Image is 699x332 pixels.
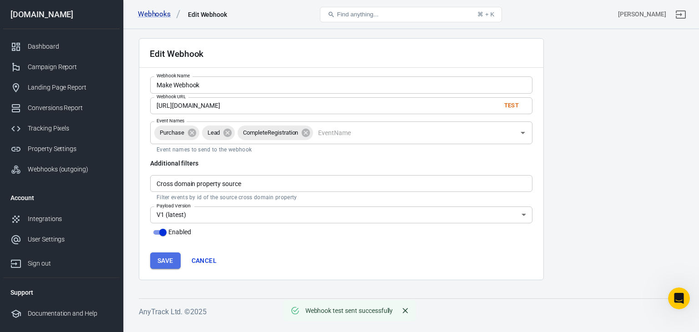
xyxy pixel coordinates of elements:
h6: Additional filters [150,159,532,168]
p: Event names to send to the webhook [157,146,526,153]
a: Campaign Report [3,57,120,77]
span: Find anything... [337,11,378,18]
a: Landing Page Report [3,77,120,98]
div: Webhook test sent successfully [305,306,393,316]
div: Edit Webhook [188,10,227,19]
a: Conversions Report [3,98,120,118]
div: ⌘ + K [477,11,494,18]
a: Tracking Pixels [3,118,120,139]
span: Enabled [168,227,191,237]
div: Webhooks (outgoing) [28,165,112,174]
a: Sign out [670,4,692,25]
div: Purchase [154,126,199,140]
iframe: Intercom live chat [668,287,690,309]
label: Webhook URL [157,93,186,100]
div: V1 (latest) [150,206,532,223]
div: Landing Page Report [28,83,112,92]
button: Save [150,252,181,269]
h2: Edit Webhook [150,49,203,59]
input: EventName [314,127,515,138]
div: Property Settings [28,144,112,154]
input: Gy8ET2yOSdg2 [150,175,532,192]
div: Tracking Pixels [28,124,112,133]
div: Integrations [28,214,112,224]
div: Campaign Report [28,62,112,72]
a: Integrations [3,209,120,229]
div: Dashboard [28,42,112,51]
span: Lead [202,128,226,137]
button: Close [398,304,412,317]
span: CompleteRegistration [238,128,304,137]
button: Test [497,99,526,113]
li: Support [3,282,120,303]
div: [DOMAIN_NAME] [3,10,120,19]
a: Webhooks [138,10,181,19]
a: Dashboard [3,36,120,57]
button: Find anything...⌘ + K [320,7,502,22]
div: Send test data to the given endpoint [497,99,526,112]
div: Lead [202,126,235,140]
a: Cancel [188,252,220,269]
div: Conversions Report [28,103,112,113]
label: Event Names [157,117,184,124]
span: Purchase [154,128,190,137]
p: Filter events by id of the source cross domain property [157,194,526,201]
input: My Webhook [150,76,532,93]
a: Sign out [3,250,120,274]
li: Account [3,187,120,209]
div: Account id: T08HiIaQ [618,10,666,19]
a: Webhooks (outgoing) [3,159,120,180]
label: Webhook Name [157,72,190,79]
h6: AnyTrack Ltd. © 2025 [139,306,683,317]
div: Documentation and Help [28,309,112,318]
div: CompleteRegistration [238,126,313,140]
div: Sign out [28,259,112,268]
label: Payload Version [157,202,191,209]
button: Open [517,126,529,139]
a: User Settings [3,229,120,250]
div: User Settings [28,235,112,244]
input: https://example.com/foo?bar=1 [150,97,493,114]
a: Property Settings [3,139,120,159]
